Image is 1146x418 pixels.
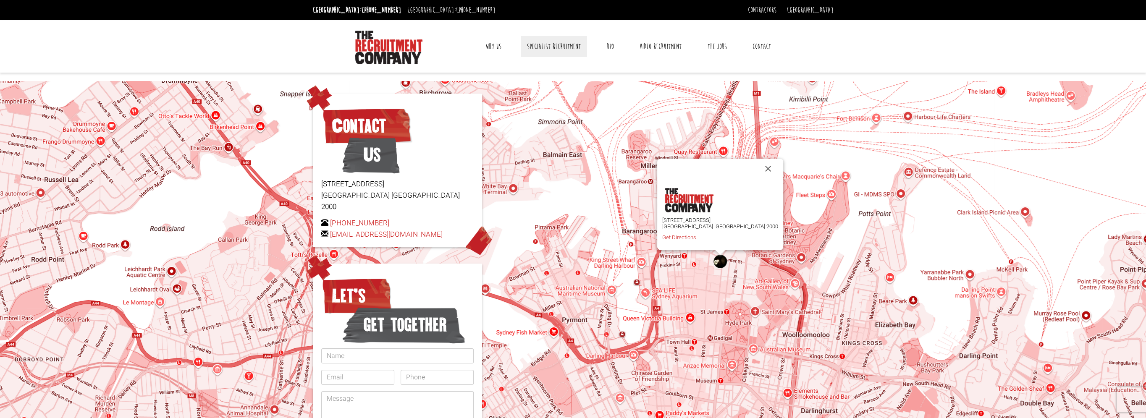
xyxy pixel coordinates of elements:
a: [GEOGRAPHIC_DATA] [787,5,834,15]
a: Video Recruitment [633,36,688,57]
a: Contractors [748,5,776,15]
a: [PHONE_NUMBER] [362,5,401,15]
p: [STREET_ADDRESS] [GEOGRAPHIC_DATA] [GEOGRAPHIC_DATA] 2000 [321,178,474,213]
input: Name [321,348,474,363]
span: get together [342,304,465,346]
a: Why Us [479,36,508,57]
div: The Recruitment Company [713,255,727,268]
a: Contact [746,36,777,57]
button: Close [758,159,778,179]
input: Email [321,370,394,385]
span: Let’s [321,275,392,317]
a: Specialist Recruitment [521,36,587,57]
a: [EMAIL_ADDRESS][DOMAIN_NAME] [330,229,443,240]
a: Get Directions [662,234,696,240]
span: Us [342,134,400,176]
li: [GEOGRAPHIC_DATA]: [311,3,403,17]
p: [STREET_ADDRESS] [GEOGRAPHIC_DATA] [GEOGRAPHIC_DATA] 2000 [662,217,778,230]
a: [PHONE_NUMBER] [330,218,389,228]
li: [GEOGRAPHIC_DATA]: [405,3,498,17]
img: The Recruitment Company [355,31,422,64]
a: RPO [601,36,620,57]
a: [PHONE_NUMBER] [456,5,496,15]
a: The Jobs [701,36,733,57]
input: Phone [401,370,474,385]
span: Contact [321,105,412,147]
img: the-recruitment-company.png [664,188,713,212]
